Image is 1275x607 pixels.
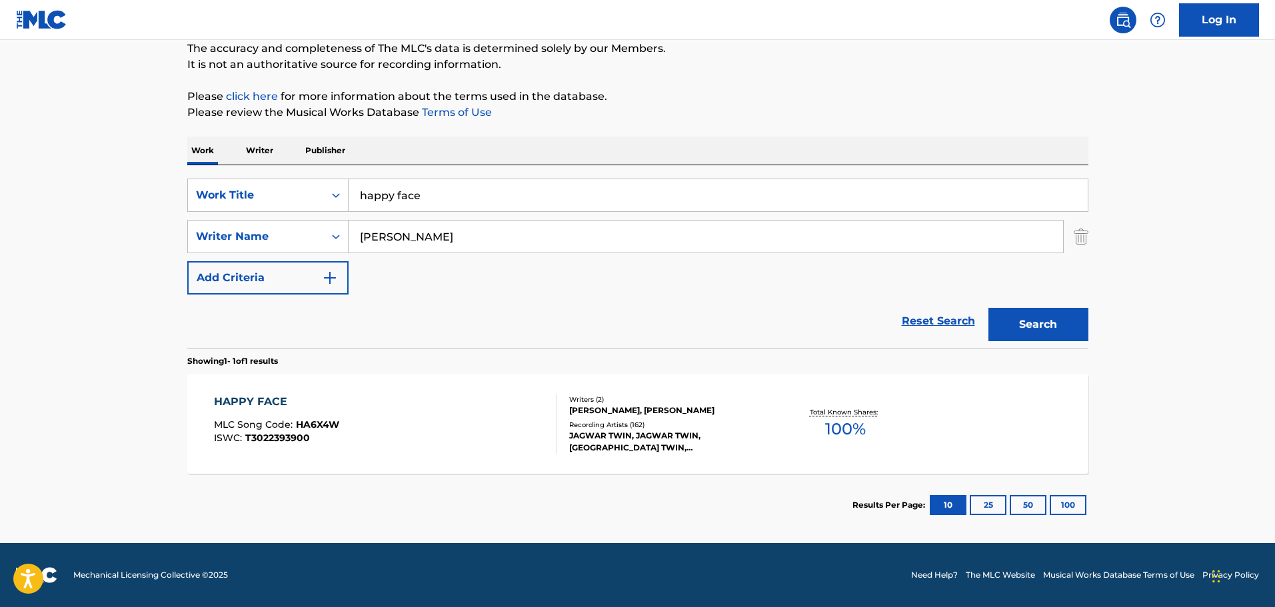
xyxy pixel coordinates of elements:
[1202,569,1259,581] a: Privacy Policy
[187,57,1088,73] p: It is not an authoritative source for recording information.
[569,420,770,430] div: Recording Artists ( 162 )
[1115,12,1131,28] img: search
[187,374,1088,474] a: HAPPY FACEMLC Song Code:HA6X4WISWC:T3022393900Writers (2)[PERSON_NAME], [PERSON_NAME]Recording Ar...
[16,567,57,583] img: logo
[322,270,338,286] img: 9d2ae6d4665cec9f34b9.svg
[226,90,278,103] a: click here
[966,569,1035,581] a: The MLC Website
[930,495,966,515] button: 10
[1010,495,1046,515] button: 50
[296,418,339,430] span: HA6X4W
[187,261,349,295] button: Add Criteria
[187,105,1088,121] p: Please review the Musical Works Database
[1179,3,1259,37] a: Log In
[196,187,316,203] div: Work Title
[187,89,1088,105] p: Please for more information about the terms used in the database.
[1208,543,1275,607] iframe: Chat Widget
[970,495,1006,515] button: 25
[187,355,278,367] p: Showing 1 - 1 of 1 results
[187,41,1088,57] p: The accuracy and completeness of The MLC's data is determined solely by our Members.
[196,229,316,245] div: Writer Name
[1144,7,1171,33] div: Help
[214,394,339,410] div: HAPPY FACE
[911,569,958,581] a: Need Help?
[301,137,349,165] p: Publisher
[1110,7,1136,33] a: Public Search
[214,432,245,444] span: ISWC :
[1150,12,1166,28] img: help
[419,106,492,119] a: Terms of Use
[852,499,928,511] p: Results Per Page:
[187,179,1088,348] form: Search Form
[1043,569,1194,581] a: Musical Works Database Terms of Use
[569,430,770,454] div: JAGWAR TWIN, JAGWAR TWIN, [GEOGRAPHIC_DATA] TWIN, [GEOGRAPHIC_DATA] TWIN, [GEOGRAPHIC_DATA] TWIN
[1074,220,1088,253] img: Delete Criterion
[569,404,770,416] div: [PERSON_NAME], [PERSON_NAME]
[73,569,228,581] span: Mechanical Licensing Collective © 2025
[16,10,67,29] img: MLC Logo
[1050,495,1086,515] button: 100
[825,417,866,441] span: 100 %
[245,432,310,444] span: T3022393900
[242,137,277,165] p: Writer
[895,306,982,336] a: Reset Search
[810,407,881,417] p: Total Known Shares:
[569,394,770,404] div: Writers ( 2 )
[1212,556,1220,596] div: ドラッグ
[988,308,1088,341] button: Search
[214,418,296,430] span: MLC Song Code :
[1208,543,1275,607] div: チャットウィジェット
[187,137,218,165] p: Work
